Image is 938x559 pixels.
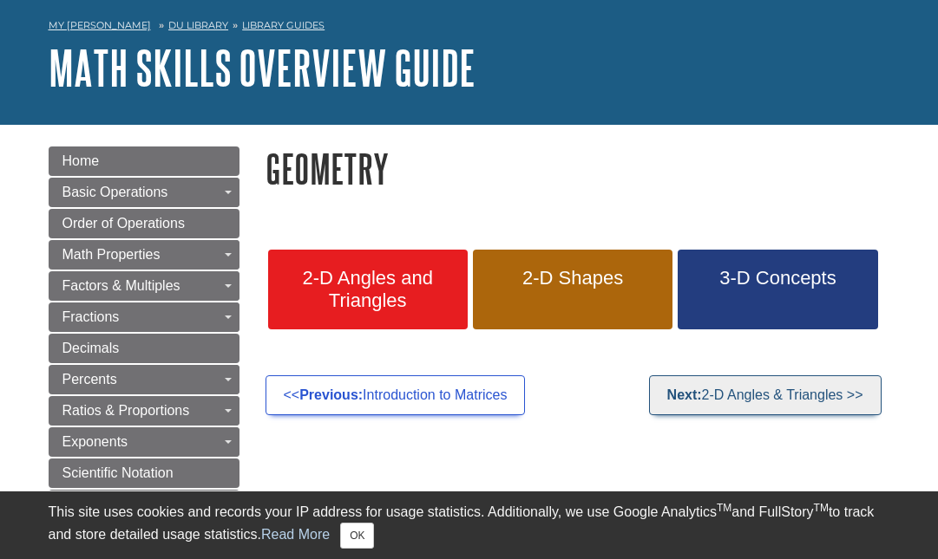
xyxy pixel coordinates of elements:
span: Decimals [62,341,120,355]
a: Decimals [49,334,239,363]
a: DU Library [168,19,228,31]
a: Ratios & Proportions [49,396,239,426]
span: Fractions [62,309,120,324]
div: This site uses cookies and records your IP address for usage statistics. Additionally, we use Goo... [49,502,890,549]
span: Order of Operations [62,216,185,231]
a: 2-D Shapes [473,250,672,329]
strong: Previous: [299,387,363,402]
sup: TM [814,502,829,514]
a: Math Properties [49,240,239,270]
span: Home [62,153,100,168]
a: <<Previous:Introduction to Matrices [266,375,526,415]
nav: breadcrumb [49,14,890,42]
span: Scientific Notation [62,465,174,480]
span: Percents [62,372,117,387]
strong: Next: [667,387,702,402]
a: Fractions [49,302,239,332]
a: Exponents [49,427,239,457]
a: Library Guides [242,19,325,31]
span: 3-D Concepts [691,267,864,289]
a: Order of Operations [49,209,239,238]
a: Read More [261,527,330,542]
span: Basic Operations [62,185,168,199]
h1: Geometry [266,146,890,191]
sup: TM [717,502,731,514]
a: 2-D Angles and Triangles [268,250,468,329]
span: Ratios & Proportions [62,403,190,418]
a: My [PERSON_NAME] [49,18,151,33]
a: Scientific Notation [49,458,239,488]
button: Close [340,523,374,549]
a: Home [49,146,239,176]
a: Math Skills Overview Guide [49,41,476,94]
span: 2-D Angles and Triangles [281,267,455,312]
span: Math Properties [62,247,161,262]
a: Basic Operations [49,178,239,207]
span: 2-D Shapes [486,267,659,289]
a: Factors & Multiples [49,271,239,301]
span: Factors & Multiples [62,278,180,293]
a: Percents [49,365,239,394]
span: Exponents [62,434,128,449]
a: Averages [49,490,239,519]
a: Next:2-D Angles & Triangles >> [649,375,882,415]
a: 3-D Concepts [678,250,877,329]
